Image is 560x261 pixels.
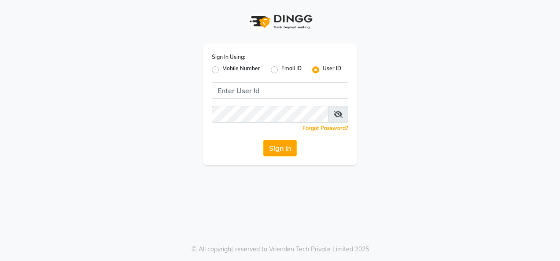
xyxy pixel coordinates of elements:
[323,65,341,75] label: User ID
[302,125,348,131] a: Forgot Password?
[245,9,315,35] img: logo1.svg
[281,65,302,75] label: Email ID
[263,140,297,156] button: Sign In
[212,82,348,99] input: Username
[212,106,328,123] input: Username
[222,65,260,75] label: Mobile Number
[212,53,245,61] label: Sign In Using:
